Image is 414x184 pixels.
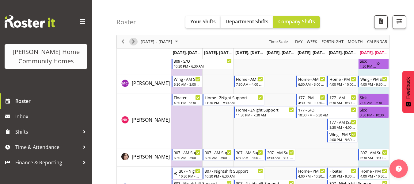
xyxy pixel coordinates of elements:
[327,94,358,106] div: Navneet Kaur"s event - 177 - AM Begin From Saturday, September 27, 2025 at 6:30:00 AM GMT+12:00 E...
[347,38,364,46] button: Timeline Month
[298,107,356,113] div: 177 - S/O
[15,96,89,106] span: Roster
[15,143,80,152] span: Time & Attendance
[360,94,387,100] div: Sick
[298,76,325,82] div: Home - AM Support 2
[174,100,201,105] div: 4:30 PM - 9:30 PM
[205,168,263,174] div: 307 - Nightshift Support
[367,38,388,46] span: calendar
[327,119,358,130] div: Navneet Kaur"s event - 177 - AM (Sat/Sun) Begin From Saturday, September 27, 2025 at 8:30:00 AM G...
[360,149,387,155] div: 307 - AM Support
[405,77,411,99] span: Feedback
[203,149,233,161] div: Rachida Ryan"s event - 307 - AM Support Begin From Tuesday, September 23, 2025 at 6:30:00 AM GMT+...
[205,100,263,105] div: 11:30 PM - 7:30 AM
[360,155,387,160] div: 6:30 AM - 3:00 PM
[174,149,201,155] div: 307 - AM Support
[236,107,294,113] div: Home - ZNight Support
[360,174,387,178] div: 4:00 PM - 10:30 PM
[358,149,389,161] div: Rachida Ryan"s event - 307 - AM Support Begin From Sunday, September 28, 2025 at 6:30:00 AM GMT+1...
[11,47,81,66] div: [PERSON_NAME] Home Community Homes
[179,174,201,178] div: 10:30 PM - 6:30 AM
[329,137,356,142] div: 4:00 PM - 9:30 PM
[329,125,356,130] div: 8:30 AM - 4:00 PM
[236,112,294,117] div: 11:30 PM - 7:30 AM
[358,94,389,106] div: Navneet Kaur"s event - Sick Begin From Sunday, September 28, 2025 at 7:00:00 AM GMT+13:00 Ends At...
[132,116,170,123] a: [PERSON_NAME]
[298,100,325,105] div: 4:30 PM - 10:30 PM
[358,167,389,179] div: Rie De Honor"s event - Home - PM Support 2 Begin From Sunday, September 28, 2025 at 4:00:00 PM GM...
[15,112,89,121] span: Inbox
[294,38,304,46] button: Timeline Day
[129,38,138,46] button: Next
[358,57,389,69] div: Mary Endaya"s event - Sick Begin From Sunday, September 28, 2025 at 4:30:00 PM GMT+13:00 Ends At ...
[190,18,216,25] span: Your Shifts
[203,167,264,179] div: Rie De Honor"s event - 307 - Nightshift Support Begin From Tuesday, September 23, 2025 at 10:30:0...
[235,50,263,55] span: [DATE], [DATE]
[327,76,358,87] div: Miyoung Chung"s event - Home - PM Support 2 Begin From Saturday, September 27, 2025 at 4:00:00 PM...
[205,149,232,155] div: 307 - AM Support
[329,174,356,178] div: 4:30 PM - 9:30 PM
[132,153,170,160] a: [PERSON_NAME]
[172,94,202,106] div: Navneet Kaur"s event - Floater Begin From Monday, September 22, 2025 at 4:30:00 PM GMT+12:00 Ends...
[321,38,344,46] span: Fortnight
[203,94,264,106] div: Navneet Kaur"s event - Home - ZNight Support Begin From Tuesday, September 23, 2025 at 11:30:00 P...
[267,149,294,155] div: 307 - AM Support
[329,50,357,55] span: [DATE], [DATE]
[205,94,263,100] div: Home - ZNight Support
[236,155,263,160] div: 6:30 AM - 3:00 PM
[226,18,268,25] span: Department Shifts
[265,149,296,161] div: Rachida Ryan"s event - 307 - AM Support Begin From Thursday, September 25, 2025 at 6:30:00 AM GMT...
[358,76,389,87] div: Miyoung Chung"s event - Wing - PM Support 2 Begin From Sunday, September 28, 2025 at 4:00:00 PM G...
[360,168,387,174] div: Home - PM Support 2
[360,58,377,64] div: Sick
[329,168,356,174] div: Floater
[360,50,388,55] span: [DATE], [DATE]
[236,76,263,82] div: Home - AM Support 3
[360,112,387,117] div: 3:30 PM - 10:30 PM
[118,35,128,48] div: previous period
[174,76,201,82] div: Wing - AM Support 1
[172,57,233,69] div: Mary Endaya"s event - 309 - S/O Begin From Monday, September 22, 2025 at 10:30:00 PM GMT+12:00 En...
[172,76,202,87] div: Miyoung Chung"s event - Wing - AM Support 1 Begin From Monday, September 22, 2025 at 6:30:00 AM G...
[329,131,356,137] div: Wing - PM Support 2
[15,158,80,167] span: Finance & Reporting
[236,149,263,155] div: 307 - AM Support
[234,149,264,161] div: Rachida Ryan"s event - 307 - AM Support Begin From Wednesday, September 24, 2025 at 6:30:00 AM GM...
[221,16,273,28] button: Department Shifts
[174,64,232,69] div: 10:30 PM - 6:30 AM
[128,35,139,48] div: next period
[296,76,327,87] div: Miyoung Chung"s event - Home - AM Support 2 Begin From Friday, September 26, 2025 at 6:30:00 AM G...
[321,38,345,46] button: Fortnight
[234,106,295,118] div: Navneet Kaur"s event - Home - ZNight Support Begin From Wednesday, September 24, 2025 at 11:30:00...
[267,50,294,55] span: [DATE], [DATE]
[174,82,201,87] div: 6:30 AM - 3:00 PM
[185,16,221,28] button: Your Shifts
[329,100,356,105] div: 6:30 AM - 8:30 AM
[268,38,289,46] button: Time Scale
[296,106,358,118] div: Navneet Kaur"s event - 177 - S/O Begin From Friday, September 26, 2025 at 10:30:00 PM GMT+12:00 E...
[296,94,327,106] div: Navneet Kaur"s event - 177 - PM Begin From Friday, September 26, 2025 at 4:30:00 PM GMT+12:00 End...
[139,35,182,48] div: September 22 - 28, 2025
[116,18,136,25] h4: Roster
[174,94,201,100] div: Floater
[236,82,263,87] div: 7:30 AM - 4:00 PM
[393,15,406,29] button: Filter Shifts
[298,50,325,55] span: [DATE], [DATE]
[172,149,202,161] div: Rachida Ryan"s event - 307 - AM Support Begin From Monday, September 22, 2025 at 6:30:00 AM GMT+1...
[294,38,303,46] span: Day
[174,58,232,64] div: 309 - S/O
[273,16,320,28] button: Company Shifts
[173,50,204,55] span: [DATE], [DATE]
[306,38,318,46] span: Week
[117,75,171,93] td: Miyoung Chung resource
[327,167,358,179] div: Rie De Honor"s event - Floater Begin From Saturday, September 27, 2025 at 4:30:00 PM GMT+12:00 En...
[298,82,325,87] div: 6:30 AM - 3:00 PM
[5,15,55,28] img: Rosterit website logo
[132,80,170,87] span: [PERSON_NAME]
[205,155,232,160] div: 6:30 AM - 3:00 PM
[15,127,80,136] span: Shifts
[329,76,356,82] div: Home - PM Support 2
[174,155,201,160] div: 6:30 AM - 3:00 PM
